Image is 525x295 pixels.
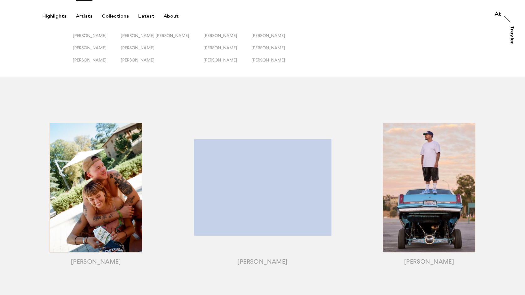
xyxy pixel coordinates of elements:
[203,57,251,70] button: [PERSON_NAME]
[203,45,251,57] button: [PERSON_NAME]
[251,45,285,50] span: [PERSON_NAME]
[251,33,299,45] button: [PERSON_NAME]
[102,13,129,19] div: Collections
[495,12,501,18] a: At
[251,33,285,38] span: [PERSON_NAME]
[203,33,237,38] span: [PERSON_NAME]
[121,45,203,57] button: [PERSON_NAME]
[73,33,107,38] span: [PERSON_NAME]
[121,57,155,62] span: [PERSON_NAME]
[42,13,76,19] button: Highlights
[203,57,237,62] span: [PERSON_NAME]
[121,45,155,50] span: [PERSON_NAME]
[121,33,189,38] span: [PERSON_NAME] [PERSON_NAME]
[73,57,121,70] button: [PERSON_NAME]
[138,13,154,19] div: Latest
[121,33,203,45] button: [PERSON_NAME] [PERSON_NAME]
[42,13,66,19] div: Highlights
[73,33,121,45] button: [PERSON_NAME]
[73,45,107,50] span: [PERSON_NAME]
[73,57,107,62] span: [PERSON_NAME]
[251,57,285,62] span: [PERSON_NAME]
[203,45,237,50] span: [PERSON_NAME]
[102,13,138,19] button: Collections
[509,25,514,44] div: Trayler
[203,33,251,45] button: [PERSON_NAME]
[76,13,92,19] div: Artists
[73,45,121,57] button: [PERSON_NAME]
[164,13,188,19] button: About
[251,45,299,57] button: [PERSON_NAME]
[251,57,299,70] button: [PERSON_NAME]
[138,13,164,19] button: Latest
[508,25,514,51] a: Trayler
[164,13,179,19] div: About
[76,13,102,19] button: Artists
[121,57,203,70] button: [PERSON_NAME]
